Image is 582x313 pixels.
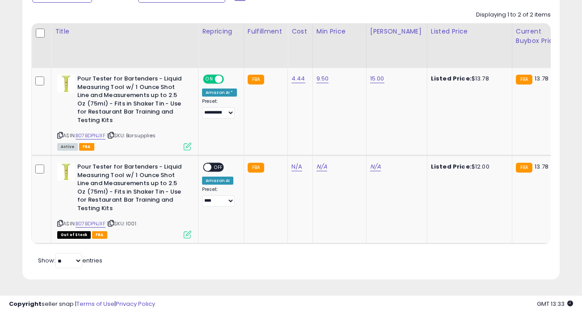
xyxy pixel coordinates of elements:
a: B07BDPNJXF [76,132,105,140]
a: 9.50 [316,74,329,83]
div: Cost [291,27,309,36]
a: N/A [316,162,327,171]
div: ASIN: [57,75,191,149]
a: N/A [370,162,381,171]
a: Terms of Use [76,300,114,308]
span: 2025-08-11 13:33 GMT [537,300,573,308]
div: ASIN: [57,163,191,237]
span: Show: entries [38,256,102,265]
a: N/A [291,162,302,171]
span: | SKU: Barsupplies [107,132,156,139]
span: All listings currently available for purchase on Amazon [57,143,78,151]
div: seller snap | | [9,300,155,309]
a: 15.00 [370,74,384,83]
span: | SKU: 1001 [107,220,136,227]
b: Pour Tester for Bartenders - Liquid Measuring Tool w/ 1 Ounce Shot Line and Measurements up to 2.... [77,75,186,127]
b: Listed Price: [431,74,472,83]
strong: Copyright [9,300,42,308]
img: 31kI+hwG2PL._SL40_.jpg [57,163,75,181]
div: $12.00 [431,163,505,171]
span: 13.78 [535,74,548,83]
a: 4.44 [291,74,305,83]
div: Displaying 1 to 2 of 2 items [476,11,551,19]
small: FBA [516,75,532,85]
span: OFF [211,164,226,171]
span: OFF [223,76,237,83]
div: Preset: [202,98,237,118]
small: FBA [248,75,264,85]
span: FBA [92,231,107,239]
small: FBA [516,163,532,173]
div: Amazon AI [202,177,233,185]
div: Fulfillment [248,27,284,36]
a: B07BDPNJXF [76,220,105,228]
span: 13.78 [535,162,548,171]
div: Amazon AI * [202,89,237,97]
div: Listed Price [431,27,508,36]
b: Pour Tester for Bartenders - Liquid Measuring Tool w/ 1 Ounce Shot Line and Measurements up to 2.... [77,163,186,215]
div: $13.78 [431,75,505,83]
span: ON [204,76,215,83]
span: FBA [79,143,94,151]
img: 31kI+hwG2PL._SL40_.jpg [57,75,75,93]
a: Privacy Policy [116,300,155,308]
b: Listed Price: [431,162,472,171]
div: Preset: [202,186,237,207]
div: Current Buybox Price [516,27,562,46]
small: FBA [248,163,264,173]
span: All listings that are currently out of stock and unavailable for purchase on Amazon [57,231,91,239]
div: [PERSON_NAME] [370,27,423,36]
div: Title [55,27,194,36]
div: Min Price [316,27,363,36]
div: Repricing [202,27,240,36]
